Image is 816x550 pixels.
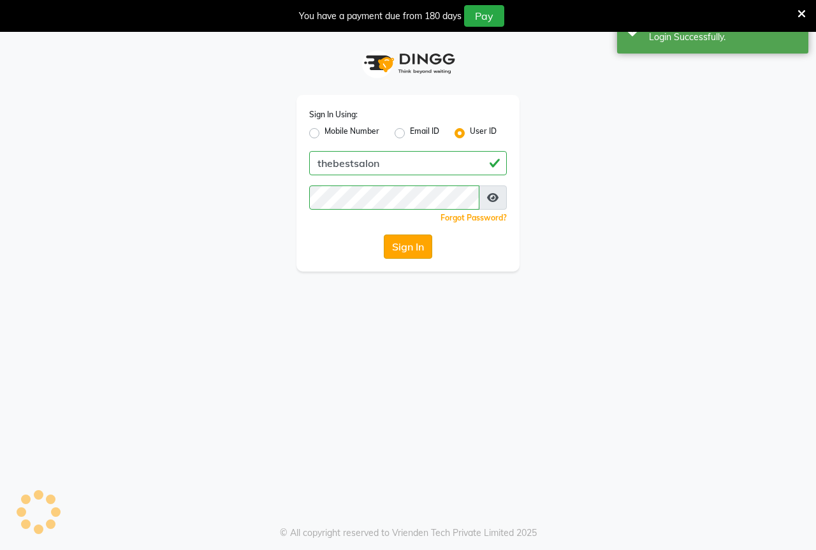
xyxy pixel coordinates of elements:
[441,213,507,222] a: Forgot Password?
[410,126,439,141] label: Email ID
[357,45,459,82] img: logo1.svg
[309,109,358,120] label: Sign In Using:
[384,235,432,259] button: Sign In
[470,126,497,141] label: User ID
[299,10,462,23] div: You have a payment due from 180 days
[464,5,504,27] button: Pay
[309,151,507,175] input: Username
[309,185,479,210] input: Username
[324,126,379,141] label: Mobile Number
[649,31,799,44] div: Login Successfully.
